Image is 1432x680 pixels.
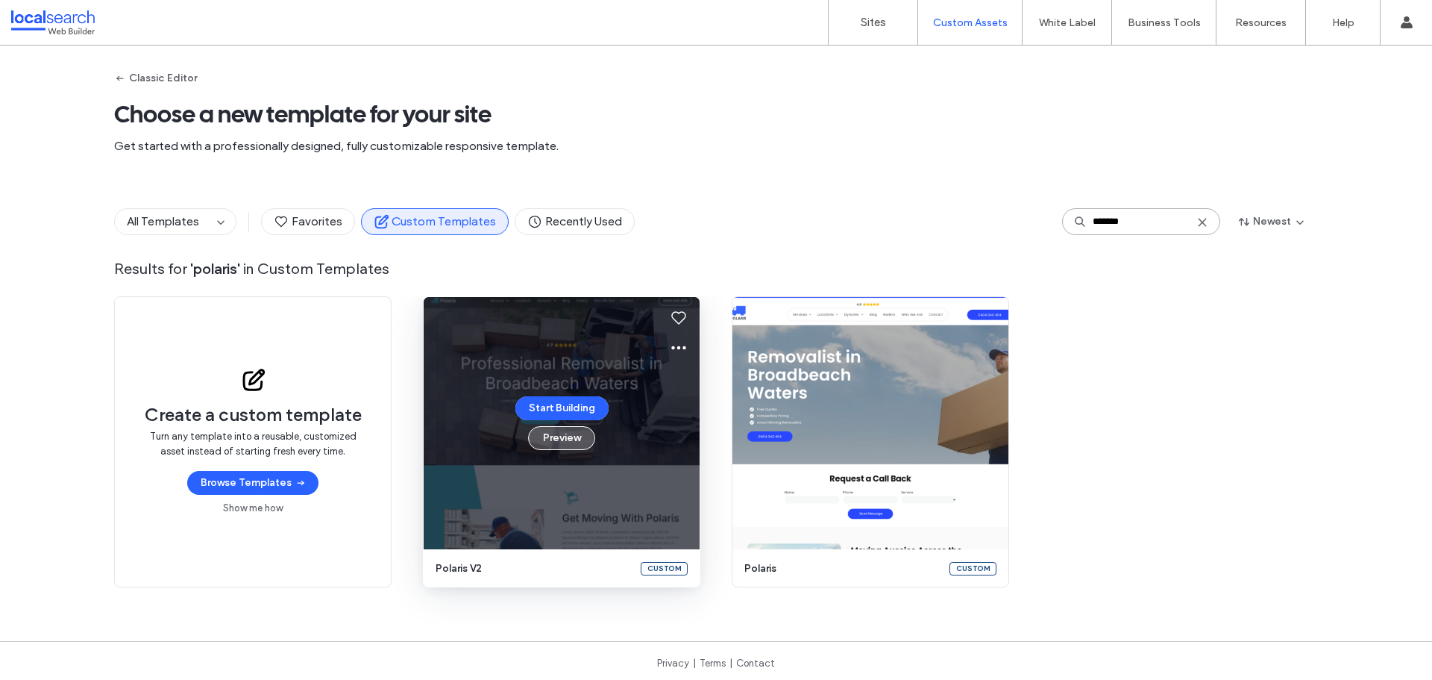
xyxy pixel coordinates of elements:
[641,562,688,575] div: Custom
[527,213,622,230] span: Recently Used
[114,259,1318,278] span: Results for in Custom Templates
[34,10,64,24] span: Help
[1039,16,1096,29] label: White Label
[114,66,197,90] button: Classic Editor
[374,213,496,230] span: Custom Templates
[700,658,726,669] a: Terms
[436,561,632,576] span: polaris v2
[114,99,1318,129] span: Choose a new template for your site
[744,561,940,576] span: polaris
[1128,16,1201,29] label: Business Tools
[190,260,240,278] span: ' polaris '
[145,404,362,426] span: Create a custom template
[1235,16,1287,29] label: Resources
[515,208,635,235] button: Recently Used
[729,658,732,669] span: |
[145,429,361,459] span: Turn any template into a reusable, customized asset instead of starting fresh every time.
[736,658,775,669] a: Contact
[949,562,996,575] div: Custom
[127,214,199,228] span: All Templates
[1332,16,1354,29] label: Help
[657,658,689,669] a: Privacy
[274,213,342,230] span: Favorites
[361,208,509,235] button: Custom Templates
[1226,210,1318,234] button: Newest
[261,208,355,235] button: Favorites
[223,501,283,516] a: Show me how
[693,658,696,669] span: |
[115,209,212,234] button: All Templates
[528,426,595,450] button: Preview
[114,138,1318,155] span: Get started with a professionally designed, fully customizable responsive template.
[187,471,318,495] button: Browse Templates
[933,16,1008,29] label: Custom Assets
[861,16,886,29] label: Sites
[515,396,609,420] button: Start Building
